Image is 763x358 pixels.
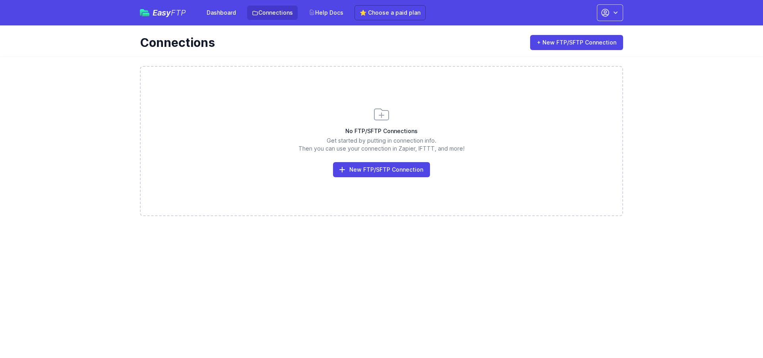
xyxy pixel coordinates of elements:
a: Dashboard [202,6,241,20]
h1: Connections [140,35,519,50]
img: easyftp_logo.png [140,9,149,16]
a: New FTP/SFTP Connection [333,162,430,177]
p: Get started by putting in connection info. Then you can use your connection in Zapier, IFTTT, and... [141,137,622,153]
span: FTP [171,8,186,17]
a: Help Docs [304,6,348,20]
a: + New FTP/SFTP Connection [530,35,623,50]
h3: No FTP/SFTP Connections [141,127,622,135]
a: Connections [247,6,298,20]
a: EasyFTP [140,9,186,17]
a: ⭐ Choose a paid plan [354,5,426,20]
span: Easy [153,9,186,17]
